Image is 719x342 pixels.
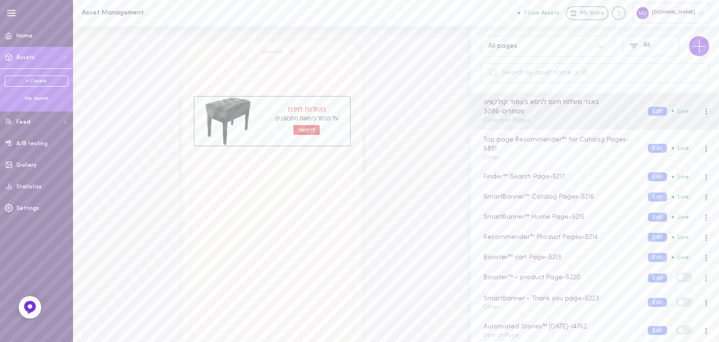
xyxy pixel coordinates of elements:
[16,55,35,60] span: Assets
[648,326,667,335] button: Edit
[566,6,609,20] a: My Store
[648,144,667,153] button: Edit
[624,36,680,56] button: All
[268,112,345,121] span: על מבחר כיסאות מתכווננים
[648,233,667,242] button: Edit
[648,274,667,283] button: Edit
[482,192,639,202] div: SmartBanner™ Catalog Pages - 5216
[16,119,30,125] span: Feed
[483,155,499,161] span: Other
[482,97,639,117] div: באנר משלוח חינם לכיסא בעמוד קולקציה פסתרים - 3086
[672,214,689,220] span: Live
[648,253,667,262] button: Edit
[482,232,639,243] div: Recommender™ Product Pages - 5214
[483,118,530,123] span: Collection Pages
[518,10,559,16] button: 7 Live Assets
[672,254,689,260] span: Live
[482,135,639,154] div: Top page Recommender™ for Catalog Pages - 5891
[580,9,604,18] span: My Store
[672,234,689,240] span: Live
[82,9,236,16] h1: Asset Management
[16,141,48,147] span: A/B testing
[16,163,37,168] span: Gallery
[518,10,566,16] a: 7 Live Assets
[482,212,639,223] div: SmartBanner™ Home Page - 5215
[5,95,68,102] div: My Assets
[482,172,639,182] div: Finder™ Search Page - 5217
[648,193,667,201] button: Edit
[16,184,42,190] span: Statistics
[482,294,639,304] div: SmartBanner - Thank you page - 5223
[482,273,639,283] div: Booster™ - product Page - 5220
[23,300,37,314] img: Feedback Button
[5,75,68,87] a: + Create
[293,125,320,135] div: לרכישה
[483,333,519,338] span: Search Page
[16,206,39,211] span: Settings
[672,145,689,151] span: Live
[483,305,499,310] span: Other
[488,43,517,50] div: All pages
[612,6,626,20] div: Knowledge center
[481,63,709,83] input: Search by asset name or ID
[648,172,667,181] button: Edit
[648,107,667,116] button: Edit
[648,298,667,307] button: Edit
[632,3,710,23] div: [DOMAIN_NAME]
[268,107,345,112] span: משלוח חינם
[482,322,639,332] div: Automated Stories™ [DATE] - 14762
[672,174,689,180] span: Live
[672,108,689,114] span: Live
[482,253,639,263] div: Booster™ cart Page - 5213
[672,194,689,200] span: Live
[648,213,667,222] button: Edit
[16,33,33,39] span: Home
